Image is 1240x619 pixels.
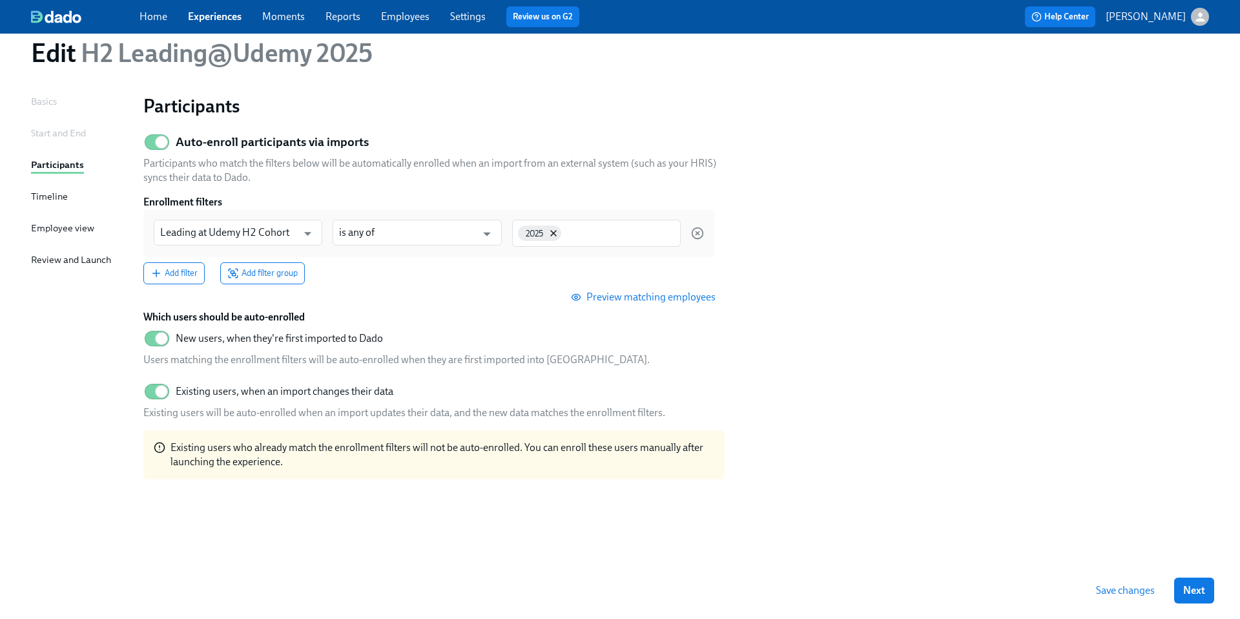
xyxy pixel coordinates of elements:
[518,229,552,238] span: 2025
[143,353,650,367] p: Users matching the enrollment filters will be auto-enrolled when they are first imported into [GE...
[506,6,579,27] button: Review us on G2
[1087,578,1164,603] button: Save changes
[325,10,360,23] a: Reports
[262,10,305,23] a: Moments
[143,195,725,209] h6: Enrollment filters
[513,10,573,23] a: Review us on G2
[176,134,369,151] h5: Auto-enroll participants via imports
[1106,10,1186,24] p: [PERSON_NAME]
[31,126,86,140] div: Start and End
[31,94,57,109] div: Basics
[31,189,68,204] div: Timeline
[564,284,725,310] button: Preview matching employees
[573,291,716,304] span: Preview matching employees
[150,267,198,280] span: Add filter
[31,158,84,172] div: Participants
[176,384,393,399] span: Existing users, when an import changes their data
[31,10,81,23] img: dado
[1183,584,1205,597] span: Next
[31,10,139,23] a: dado
[227,267,298,280] span: Add filter group
[1174,578,1214,603] button: Next
[143,94,1209,118] h1: Participants
[298,224,318,244] button: Open
[143,406,665,420] p: Existing users will be auto-enrolled when an import updates their data, and the new data matches ...
[1025,6,1095,27] button: Help Center
[76,37,372,68] span: H2 Leading@Udemy 2025
[450,10,486,23] a: Settings
[1106,8,1209,26] button: [PERSON_NAME]
[31,253,111,267] div: Review and Launch
[381,10,429,23] a: Employees
[188,10,242,23] a: Experiences
[518,226,562,241] div: 2025
[170,441,714,469] p: Existing users who already match the enrollment filters will not be auto-enrolled. You can enroll...
[31,37,373,68] h1: Edit
[139,10,167,23] a: Home
[31,221,94,235] div: Employee view
[220,262,305,284] button: Add filter group
[1096,584,1155,597] span: Save changes
[1031,10,1089,23] span: Help Center
[143,156,725,185] p: Participants who match the filters below will be automatically enrolled when an import from an ex...
[477,224,497,244] button: Open
[176,331,383,346] span: New users, when they're first imported to Dado
[143,262,205,284] button: Add filter
[143,310,725,324] h6: Which users should be auto-enrolled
